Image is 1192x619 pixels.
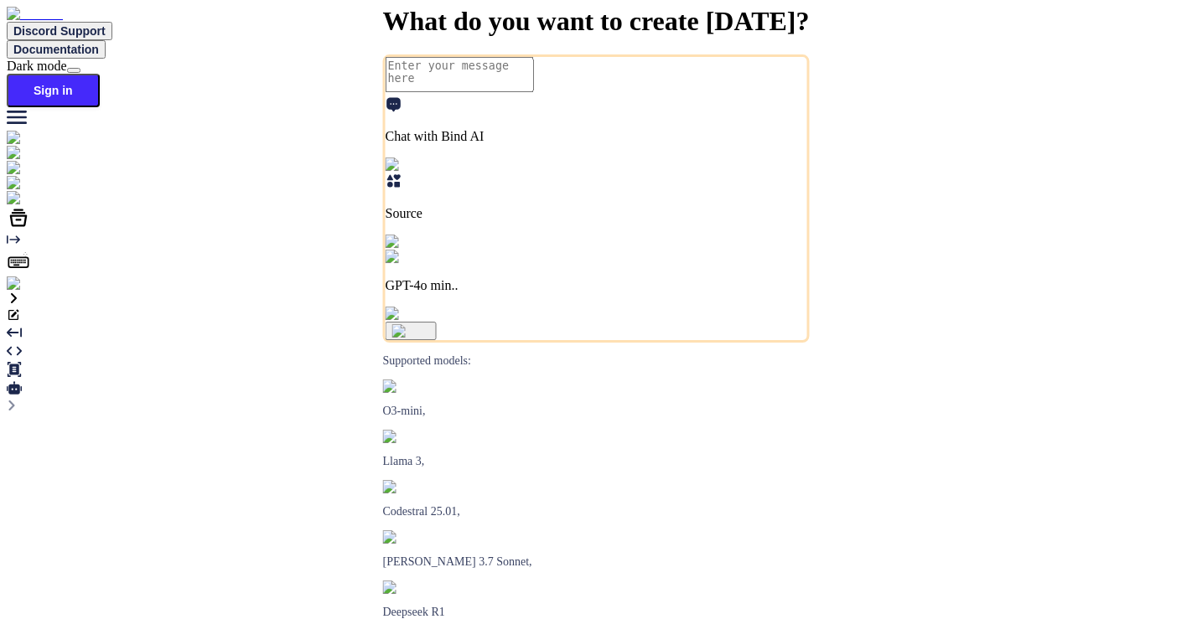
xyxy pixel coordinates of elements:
[7,59,67,73] span: Dark mode
[383,354,810,368] p: Supported models:
[383,555,810,569] p: [PERSON_NAME] 3.7 Sonnet,
[383,530,428,544] img: claude
[7,176,84,191] img: githubLight
[7,74,100,107] button: Sign in
[386,307,458,322] img: attachment
[383,606,810,619] p: Deepseek R1
[7,131,43,146] img: chat
[383,6,810,36] span: What do you want to create [DATE]?
[13,43,99,56] span: Documentation
[383,505,810,518] p: Codestral 25.01,
[386,235,466,250] img: Pick Models
[383,480,447,493] img: Mistral-AI
[7,161,43,176] img: chat
[383,455,810,468] p: Llama 3,
[386,278,807,293] p: GPT-4o min..
[383,379,428,393] img: GPT-4
[7,7,63,22] img: Bind AI
[383,405,810,418] p: O3-mini,
[383,430,433,443] img: Llama2
[392,324,430,338] img: icon
[386,157,455,173] img: Pick Tools
[383,580,428,594] img: claude
[7,146,67,161] img: ai-studio
[386,206,807,221] p: Source
[386,129,807,144] p: Chat with Bind AI
[7,191,117,206] img: darkCloudIdeIcon
[7,40,106,59] button: Documentation
[13,24,106,38] span: Discord Support
[7,22,112,40] button: Discord Support
[7,276,53,291] img: signin
[386,250,469,265] img: GPT-4o mini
